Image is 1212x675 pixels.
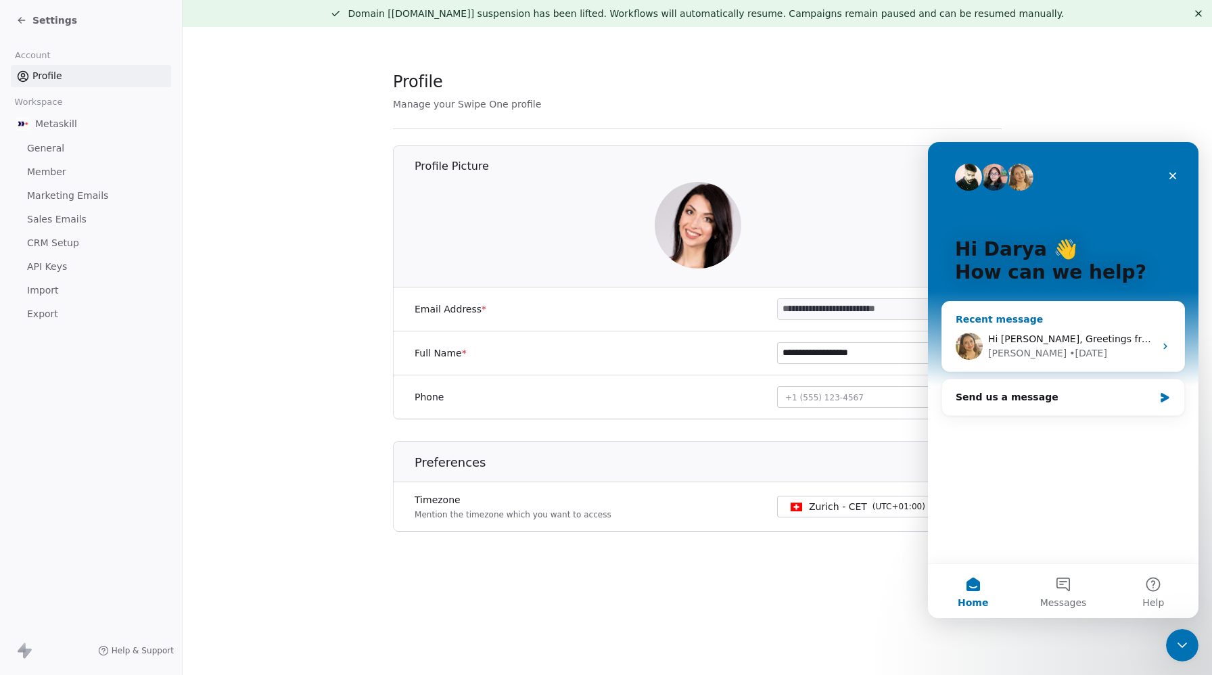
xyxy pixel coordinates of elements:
a: Sales Emails [11,208,171,231]
a: Help & Support [98,645,174,656]
a: Profile [11,65,171,87]
h1: Profile Picture [415,159,1002,174]
span: Profile [393,72,443,92]
div: Send us a message [28,248,226,262]
span: Help [214,456,236,465]
iframe: Intercom live chat [928,142,1198,618]
div: [PERSON_NAME] [60,204,139,218]
span: CRM Setup [27,236,79,250]
span: Export [27,307,58,321]
span: Zurich - CET [809,500,867,513]
span: Profile [32,69,62,83]
iframe: Intercom live chat [1166,629,1198,661]
a: CRM Setup [11,232,171,254]
span: Metaskill [35,117,77,131]
img: y20ioNKkpnIL_TwbaL-Q9Dm38r_GwzlUFKNwohZvYnM [655,182,741,269]
span: Marketing Emails [27,189,108,203]
span: Member [27,165,66,179]
span: ( UTC+01:00 ) [872,501,925,513]
span: Domain [[DOMAIN_NAME]] suspension has been lifted. Workflows will automatically resume. Campaigns... [348,8,1064,19]
div: Close [233,22,257,46]
a: Import [11,279,171,302]
h1: Preferences [415,455,1002,471]
span: General [27,141,64,156]
span: Account [9,45,56,66]
label: Phone [415,390,444,404]
p: Mention the timezone which you want to access [415,509,611,520]
button: Help [181,422,271,476]
a: Member [11,161,171,183]
span: Workspace [9,92,68,112]
span: Messages [112,456,159,465]
span: Sales Emails [27,212,87,227]
a: Marketing Emails [11,185,171,207]
button: Messages [90,422,180,476]
a: Export [11,303,171,325]
label: Full Name [415,346,467,360]
img: AVATAR%20METASKILL%20-%20Colori%20Positivo.png [16,117,30,131]
div: Send us a message [14,237,257,274]
span: +1 (555) 123-4567 [785,393,864,402]
span: Help & Support [112,645,174,656]
a: Settings [16,14,77,27]
span: Manage your Swipe One profile [393,99,541,110]
span: Import [27,283,58,298]
button: Zurich - CET(UTC+01:00) [777,496,980,517]
span: Settings [32,14,77,27]
label: Email Address [415,302,486,316]
a: API Keys [11,256,171,278]
span: API Keys [27,260,67,274]
span: Home [30,456,60,465]
label: Timezone [415,493,611,507]
div: • [DATE] [141,204,179,218]
button: +1 (555) 123-4567 [777,386,980,408]
a: General [11,137,171,160]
